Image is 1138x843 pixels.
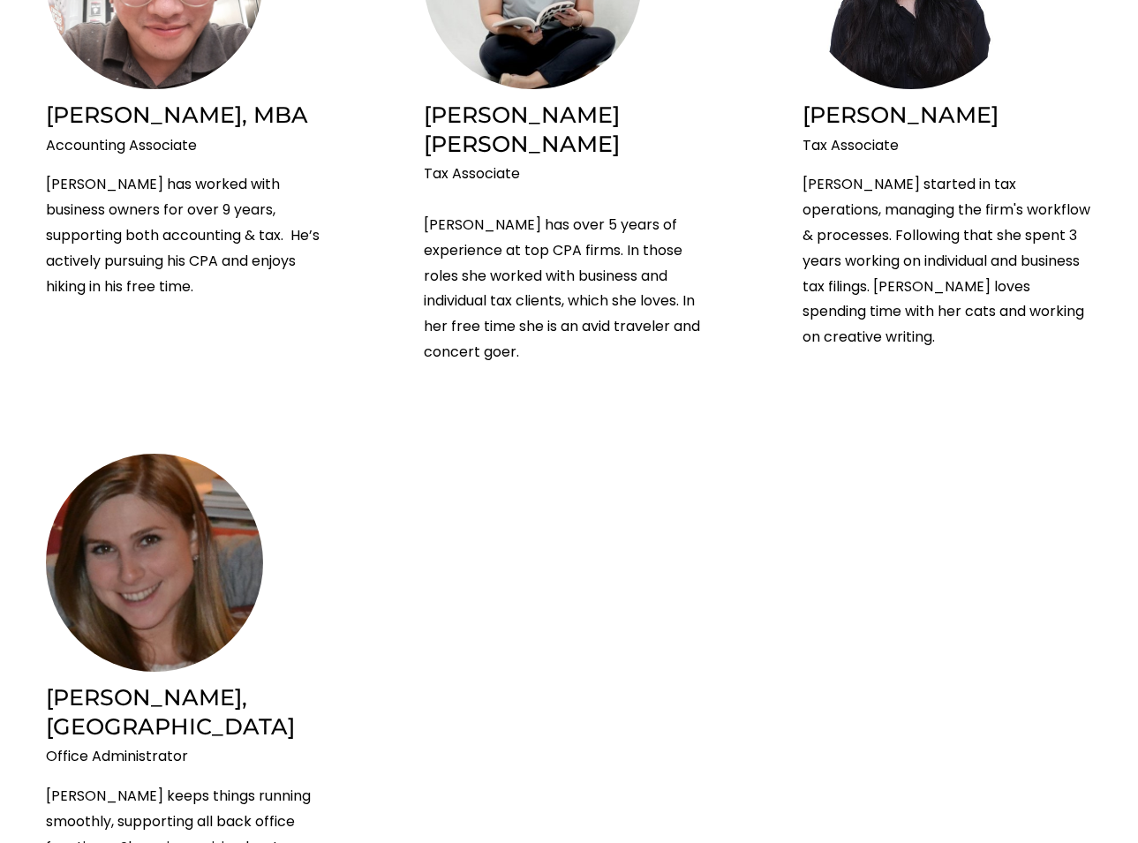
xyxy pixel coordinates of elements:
[46,101,336,130] h2: [PERSON_NAME], MBA
[424,162,714,365] p: Tax Associate [PERSON_NAME] has over 5 years of experience at top CPA firms. In those roles she w...
[46,683,336,741] h2: [PERSON_NAME], [GEOGRAPHIC_DATA]
[803,133,1093,159] p: Tax Associate
[46,744,336,770] p: Office Administrator
[803,101,1093,130] h2: [PERSON_NAME]
[46,133,336,159] p: Accounting Associate
[46,454,263,672] img: A young woman smiling with shoulder-length brown hair, sitting indoors with a stack of books or m...
[803,172,1093,350] p: [PERSON_NAME] started in tax operations, managing the firm's workflow & processes. Following that...
[46,172,336,299] p: [PERSON_NAME] has worked with business owners for over 9 years, supporting both accounting & tax....
[424,101,714,159] h2: [PERSON_NAME] [PERSON_NAME]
